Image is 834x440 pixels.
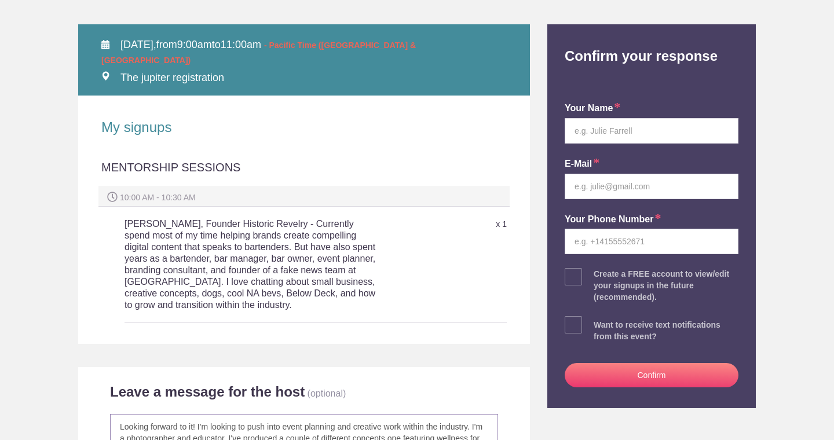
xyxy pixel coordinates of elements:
label: your name [565,102,620,115]
button: Confirm [565,363,738,387]
div: Want to receive text notifications from this event? [594,319,738,342]
span: [DATE], [120,39,156,50]
span: The jupiter registration [120,72,224,83]
h2: My signups [101,119,507,136]
span: 9:00am [177,39,212,50]
div: x 1 [379,214,507,234]
div: MENTORSHIP SESSIONS [101,159,507,186]
h5: [PERSON_NAME], Founder Historic Revelry - Currently spend most of my time helping brands create c... [125,212,379,317]
input: e.g. +14155552671 [565,229,738,254]
span: - Pacific Time ([GEOGRAPHIC_DATA] & [GEOGRAPHIC_DATA]) [101,41,416,65]
span: from to [101,39,416,65]
input: e.g. Julie Farrell [565,118,738,144]
h2: Leave a message for the host [110,383,305,401]
input: e.g. julie@gmail.com [565,174,738,199]
div: Create a FREE account to view/edit your signups in the future (recommended). [594,268,738,303]
img: Spot time [107,192,118,202]
label: Your Phone Number [565,213,661,226]
h2: Confirm your response [556,24,747,65]
img: Calendar alt [101,40,109,49]
label: E-mail [565,157,599,171]
span: 11:00am [221,39,261,50]
div: 10:00 AM - 10:30 AM [98,186,510,207]
p: (optional) [308,388,346,398]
